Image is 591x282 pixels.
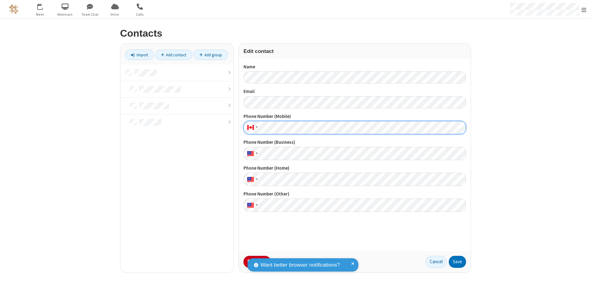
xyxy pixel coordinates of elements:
span: Drive [103,12,127,17]
span: Want better browser notifications? [260,261,340,269]
a: Import [125,50,154,60]
span: Webinars [54,12,77,17]
label: Phone Number (Mobile) [243,113,466,120]
div: United States: + 1 [243,147,259,160]
div: United States: + 1 [243,199,259,212]
label: Email [243,88,466,95]
label: Phone Number (Business) [243,139,466,146]
span: Team Chat [78,12,102,17]
div: 9 [42,3,46,8]
a: Add group [193,50,228,60]
a: Add contact [155,50,192,60]
label: Name [243,63,466,70]
div: United States: + 1 [243,173,259,186]
div: Canada: + 1 [243,121,259,134]
img: QA Selenium DO NOT DELETE OR CHANGE [9,5,18,14]
span: Calls [128,12,151,17]
label: Phone Number (Other) [243,191,466,198]
button: Cancel [426,256,447,268]
span: Meet [29,12,52,17]
label: Phone Number (Home) [243,165,466,172]
h2: Contacts [120,28,471,39]
button: Save [449,256,466,268]
button: Delete [243,256,271,268]
h3: Edit contact [243,48,466,54]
